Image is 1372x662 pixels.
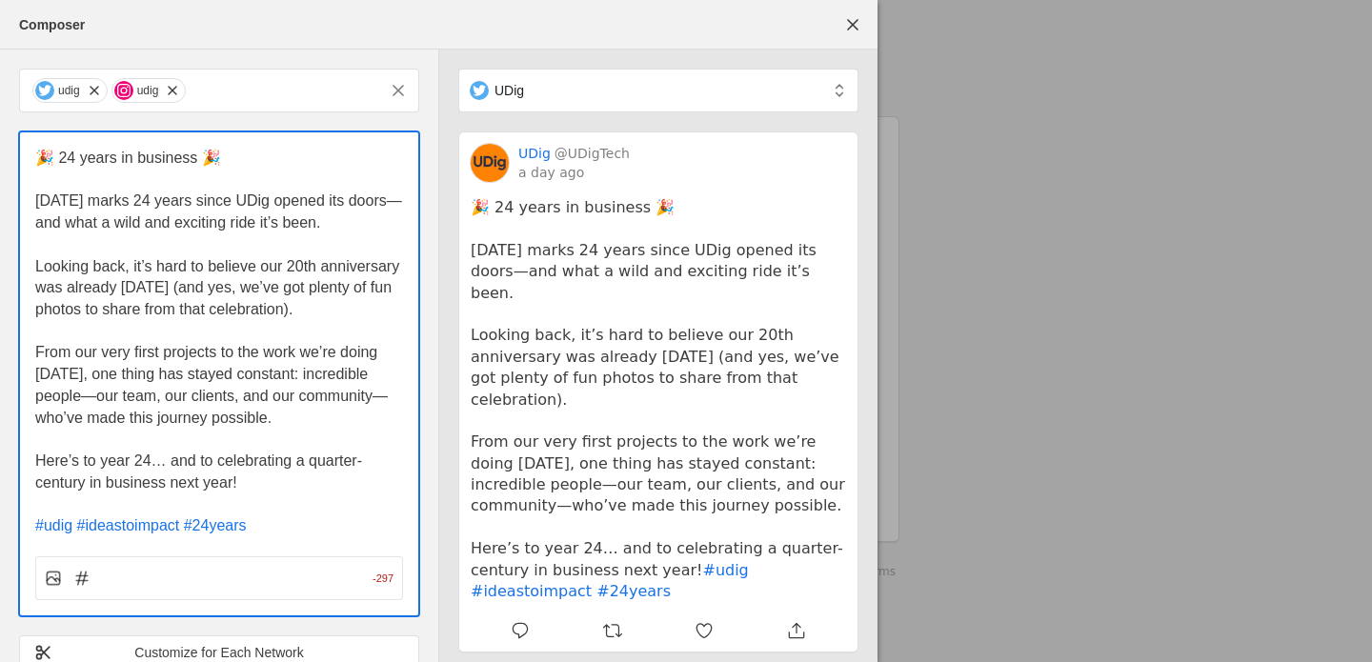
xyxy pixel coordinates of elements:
[77,517,180,533] span: #ideastoimpact
[137,83,159,98] div: udig
[702,561,748,579] a: #udig
[184,517,247,533] span: #24years
[19,15,85,34] div: Composer
[381,73,415,108] button: Remove all
[35,150,221,166] span: 🎉 24 years in business 🎉
[35,192,402,231] span: [DATE] marks 24 years since UDig opened its doors—and what a wild and exciting ride it’s been.
[35,452,362,491] span: Here’s to year 24… and to celebrating a quarter-century in business next year!
[35,344,388,425] span: From our very first projects to the work we’re doing [DATE], one thing has stayed constant: incre...
[494,81,524,100] span: UDig
[555,144,630,163] a: @UDigTech
[373,572,393,584] text: -297
[471,582,592,600] a: #ideastoimpact
[58,83,80,98] div: udig
[471,144,509,182] img: cache
[518,163,630,182] a: a day ago
[35,258,404,317] span: Looking back, it’s hard to believe our 20th anniversary was already [DATE] (and yes, we’ve got pl...
[518,144,551,163] a: UDig
[471,197,846,602] pre: 🎉 24 years in business 🎉 [DATE] marks 24 years since UDig opened its doors—and what a wild and ex...
[34,643,404,662] div: Customize for Each Network
[35,517,72,533] span: #udig
[596,582,671,600] a: #24years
